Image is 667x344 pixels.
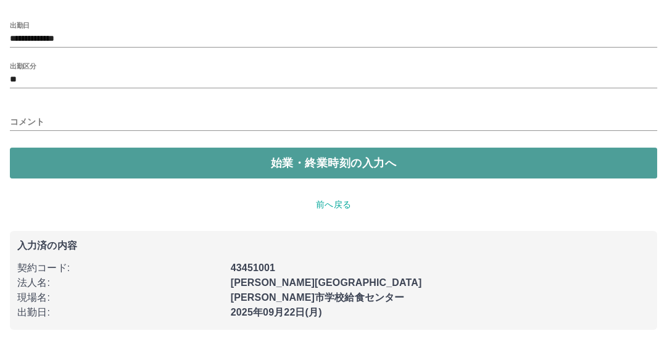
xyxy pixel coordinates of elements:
p: 前へ戻る [10,198,657,211]
b: 43451001 [231,262,275,273]
label: 出勤区分 [10,61,36,70]
b: 2025年09月22日(月) [231,307,322,317]
button: 始業・終業時刻の入力へ [10,148,657,178]
p: 法人名 : [17,275,223,290]
b: [PERSON_NAME][GEOGRAPHIC_DATA] [231,277,422,288]
b: [PERSON_NAME]市学校給食センター [231,292,405,303]
p: 出勤日 : [17,305,223,320]
label: 出勤日 [10,20,30,30]
p: 契約コード : [17,261,223,275]
p: 入力済の内容 [17,241,650,251]
p: 現場名 : [17,290,223,305]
